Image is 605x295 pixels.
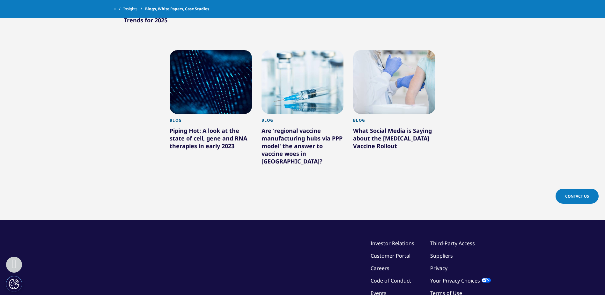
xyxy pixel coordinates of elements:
[6,276,22,292] button: Cookies Settings
[371,240,414,247] a: Investor Relations
[353,114,435,166] a: Blog What Social Media is Saying about the [MEDICAL_DATA] Vaccine Rollout
[353,127,435,152] div: What Social Media is Saying about the [MEDICAL_DATA] Vaccine Rollout
[262,127,344,168] div: Are 'regional vaccine manufacturing hubs via PPP model' the answer to vaccine woes in [GEOGRAPHIC...
[371,265,389,272] a: Careers
[353,118,435,126] div: Blog
[430,277,491,284] a: Your Privacy Choices
[565,193,589,199] span: Contact Us
[123,3,145,15] a: Insights
[170,127,252,152] div: Piping Hot: A look at the state of cell, gene and RNA therapies in early 2023
[262,114,344,181] a: Blog Are 'regional vaccine manufacturing hubs via PPP model' the answer to vaccine woes in [GEOGR...
[430,265,447,272] a: Privacy
[371,277,411,284] a: Code of Conduct
[170,114,252,166] a: Blog Piping Hot: A look at the state of cell, gene and RNA therapies in early 2023
[430,240,475,247] a: Third-Party Access
[145,3,209,15] span: Blogs, White Papers, Case Studies
[170,118,252,126] div: Blog
[556,189,599,204] a: Contact Us
[262,118,344,126] div: Blog
[371,252,410,259] a: Customer Portal
[430,252,453,259] a: Suppliers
